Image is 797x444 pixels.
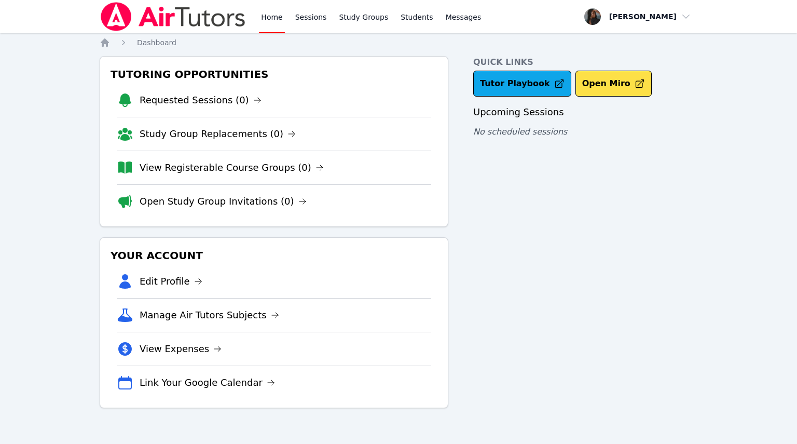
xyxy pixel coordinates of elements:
[100,37,697,48] nav: Breadcrumb
[473,127,567,137] span: No scheduled sessions
[100,2,246,31] img: Air Tutors
[140,127,296,141] a: Study Group Replacements (0)
[140,274,202,289] a: Edit Profile
[575,71,652,97] button: Open Miro
[140,160,324,175] a: View Registerable Course Groups (0)
[108,246,439,265] h3: Your Account
[140,342,222,356] a: View Expenses
[473,56,697,69] h4: Quick Links
[140,308,279,322] a: Manage Air Tutors Subjects
[137,38,176,47] span: Dashboard
[473,105,697,119] h3: Upcoming Sessions
[140,93,262,107] a: Requested Sessions (0)
[140,375,275,390] a: Link Your Google Calendar
[137,37,176,48] a: Dashboard
[108,65,439,84] h3: Tutoring Opportunities
[473,71,571,97] a: Tutor Playbook
[446,12,482,22] span: Messages
[140,194,307,209] a: Open Study Group Invitations (0)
